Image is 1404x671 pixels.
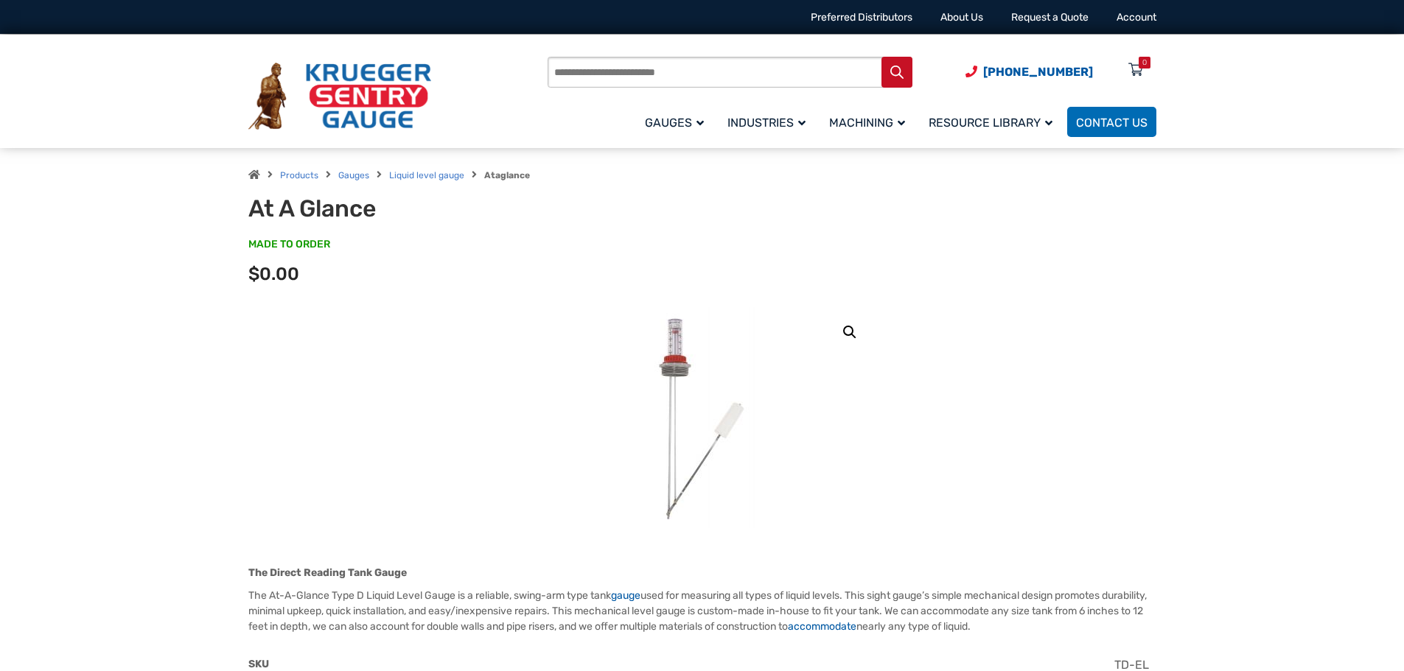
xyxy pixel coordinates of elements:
[636,105,719,139] a: Gauges
[983,65,1093,79] span: [PHONE_NUMBER]
[829,116,905,130] span: Machining
[611,589,640,602] a: gauge
[719,105,820,139] a: Industries
[1142,57,1147,68] div: 0
[965,63,1093,81] a: Phone Number (920) 434-8860
[280,170,318,180] a: Products
[484,170,530,180] strong: Ataglance
[248,658,269,670] span: SKU
[645,116,704,130] span: Gauges
[811,11,912,24] a: Preferred Distributors
[338,170,369,180] a: Gauges
[929,116,1052,130] span: Resource Library
[1076,116,1148,130] span: Contact Us
[1117,11,1156,24] a: Account
[248,588,1156,634] p: The At-A-Glance Type D Liquid Level Gauge is a reliable, swing-arm type tank used for measuring a...
[920,105,1067,139] a: Resource Library
[837,319,863,345] a: View full-screen image gallery
[613,307,790,528] img: At A Glance
[248,194,612,222] h1: At A Glance
[248,63,431,130] img: Krueger Sentry Gauge
[248,237,330,252] span: MADE TO ORDER
[248,264,299,284] span: $0.00
[788,620,856,633] a: accommodate
[1067,107,1156,137] a: Contact Us
[248,566,407,579] strong: The Direct Reading Tank Gauge
[820,105,920,139] a: Machining
[727,116,806,130] span: Industries
[1011,11,1089,24] a: Request a Quote
[940,11,983,24] a: About Us
[389,170,464,180] a: Liquid level gauge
